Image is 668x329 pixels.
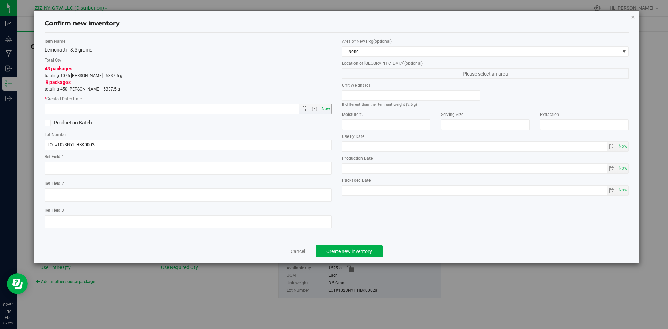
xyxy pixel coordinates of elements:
[45,46,332,54] div: Lemonatti - 3.5 grams
[291,248,305,255] a: Cancel
[309,106,320,112] span: Open the time view
[45,72,332,79] p: totaling 1075 [PERSON_NAME] | 5337.5 g
[46,79,71,85] span: 9 packages
[299,106,310,112] span: Open the date view
[316,245,383,257] button: Create new inventory
[320,104,332,114] span: Set Current date
[45,132,332,138] label: Lot Number
[607,142,617,151] span: select
[342,47,620,56] span: None
[45,180,332,187] label: Ref Field 2
[617,141,629,151] span: Set Current date
[7,273,28,294] iframe: Resource center
[342,38,629,45] label: Area of New Pkg
[617,163,629,173] span: Set Current date
[607,164,617,173] span: select
[342,102,417,107] small: If different than the item unit weight (3.5 g)
[373,39,392,44] span: (optional)
[342,68,629,79] span: Please select an area
[326,249,372,254] span: Create new inventory
[45,119,183,126] label: Production Batch
[45,96,332,102] label: Created Date/Time
[342,177,629,183] label: Packaged Date
[45,66,72,71] span: 43 packages
[45,57,332,63] label: Total Qty
[617,164,628,173] span: select
[617,185,629,195] span: Set Current date
[617,142,628,151] span: select
[45,19,120,28] h4: Confirm new inventory
[45,154,332,160] label: Ref Field 1
[540,111,629,118] label: Extraction
[342,60,629,66] label: Location of [GEOGRAPHIC_DATA]
[404,61,423,66] span: (optional)
[441,111,530,118] label: Serving Size
[45,38,332,45] label: Item Name
[342,111,431,118] label: Moisture %
[342,82,480,88] label: Unit Weight (g)
[342,155,629,162] label: Production Date
[342,133,629,140] label: Use By Date
[617,186,628,195] span: select
[607,186,617,195] span: select
[45,207,332,213] label: Ref Field 3
[45,86,332,92] p: totaling 450 [PERSON_NAME] | 5337.5 g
